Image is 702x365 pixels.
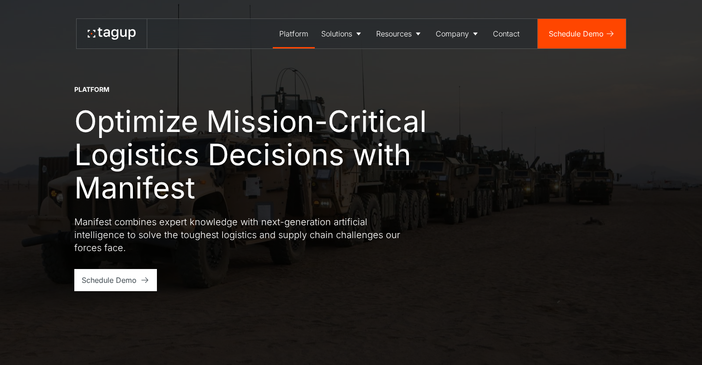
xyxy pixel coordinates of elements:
div: Platform [74,85,109,94]
div: Resources [376,28,412,39]
div: Contact [493,28,520,39]
div: Platform [279,28,308,39]
div: Schedule Demo [82,275,137,286]
p: Manifest combines expert knowledge with next-generation artificial intelligence to solve the toug... [74,215,407,254]
a: Schedule Demo [74,269,157,291]
a: Platform [273,19,315,48]
a: Company [429,19,486,48]
a: Resources [370,19,429,48]
a: Solutions [315,19,370,48]
h1: Optimize Mission-Critical Logistics Decisions with Manifest [74,105,462,204]
div: Schedule Demo [549,28,604,39]
div: Company [436,28,469,39]
a: Schedule Demo [538,19,626,48]
div: Solutions [321,28,352,39]
a: Contact [486,19,526,48]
